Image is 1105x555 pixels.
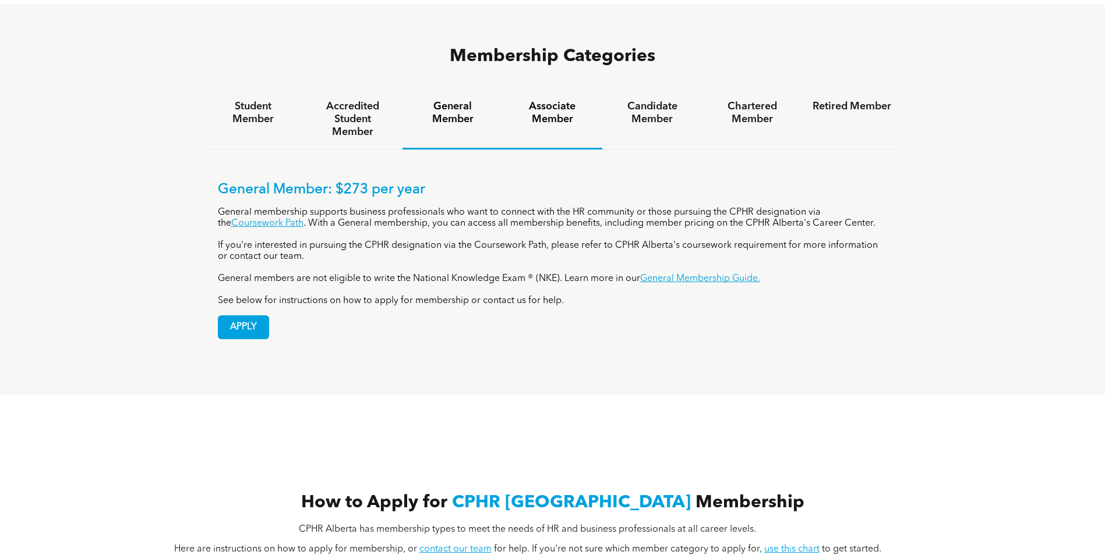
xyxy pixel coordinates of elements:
[764,545,820,554] a: use this chart
[218,316,269,339] span: APPLY
[218,315,269,339] a: APPLY
[613,100,691,126] h4: Candidate Member
[299,525,756,534] span: CPHR Alberta has membership types to meet the needs of HR and business professionals at all caree...
[640,274,760,283] a: General Membership Guide.
[413,100,492,126] h4: General Member
[218,182,888,198] p: General Member: $273 per year
[822,545,881,554] span: to get started.
[218,207,888,229] p: General membership supports business professionals who want to connect with the HR community or t...
[494,545,762,554] span: for help. If you're not sure which member category to apply for,
[218,240,888,262] p: If you're interested in pursuing the CPHR designation via the Coursework Path, please refer to CP...
[214,100,292,126] h4: Student Member
[452,494,691,511] span: CPHR [GEOGRAPHIC_DATA]
[218,296,888,307] p: See below for instructions on how to apply for membership or contact us for help.
[450,48,655,65] span: Membership Categories
[513,100,592,126] h4: Associate Member
[696,494,804,511] span: Membership
[301,494,447,511] span: How to Apply for
[174,545,417,554] span: Here are instructions on how to apply for membership, or
[231,219,303,228] a: Coursework Path
[313,100,392,138] h4: Accredited Student Member
[813,100,891,113] h4: Retired Member
[218,273,888,284] p: General members are not eligible to write the National Knowledge Exam ® (NKE). Learn more in our
[419,545,492,554] a: contact our team
[713,100,792,126] h4: Chartered Member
